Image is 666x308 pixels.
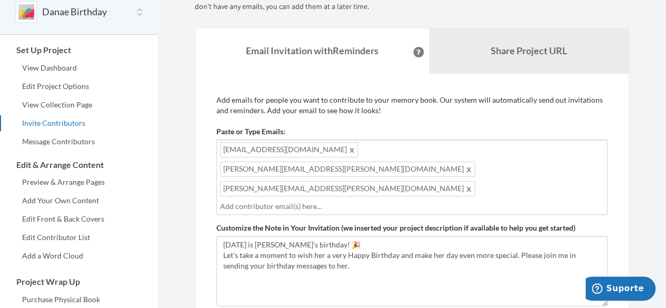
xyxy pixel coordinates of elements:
[246,45,379,56] strong: Email Invitation with Reminders
[216,236,608,306] textarea: [DATE] is [PERSON_NAME]’s birthday! 🎉 Let’s take a moment to wish her a very Happy Birthday and m...
[1,45,158,55] h3: Set Up Project
[216,223,575,233] label: Customize the Note in Your Invitation (we inserted your project description if available to help ...
[216,126,285,137] label: Paste or Type Emails:
[491,45,567,56] b: Share Project URL
[220,142,358,157] span: [EMAIL_ADDRESS][DOMAIN_NAME]
[585,276,655,303] iframe: Abre um widget para que você possa conversar por chat com um de nossos agentes
[220,201,604,212] input: Add contributor email(s) here...
[220,162,475,177] span: [PERSON_NAME][EMAIL_ADDRESS][PERSON_NAME][DOMAIN_NAME]
[1,160,158,170] h3: Edit & Arrange Content
[216,95,608,116] p: Add emails for people you want to contribute to your memory book. Our system will automatically s...
[1,277,158,286] h3: Project Wrap Up
[220,181,475,196] span: [PERSON_NAME][EMAIL_ADDRESS][PERSON_NAME][DOMAIN_NAME]
[42,5,107,19] button: Danae Birthday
